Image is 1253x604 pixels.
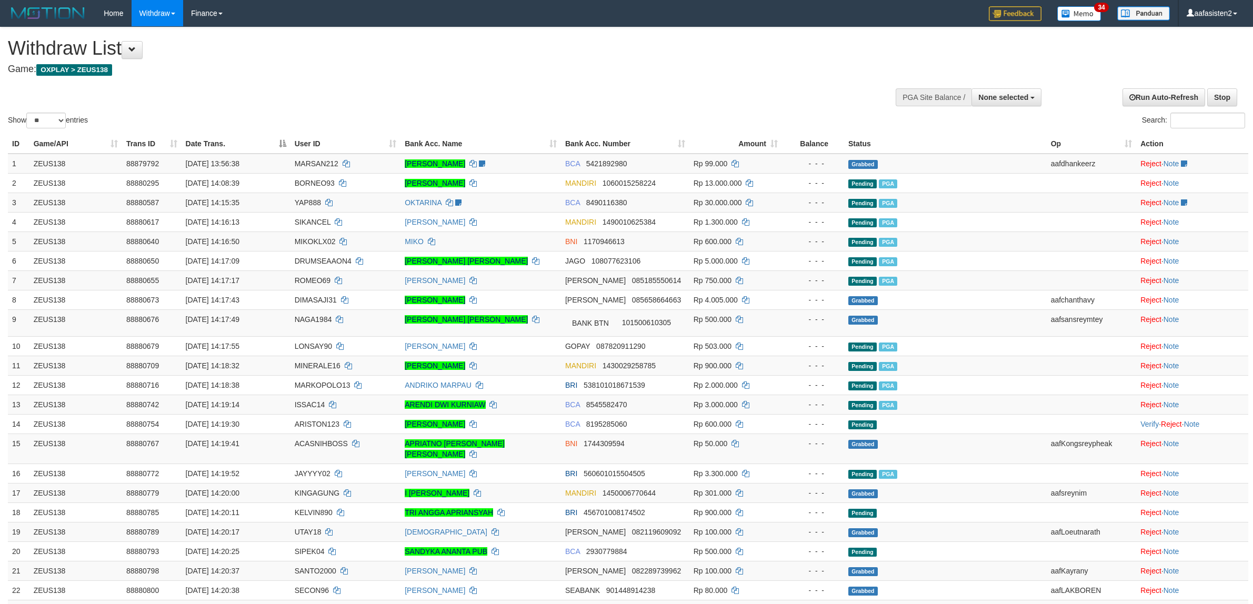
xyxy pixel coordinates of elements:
[1136,375,1248,395] td: ·
[8,414,29,434] td: 14
[848,199,877,208] span: Pending
[586,420,627,428] span: Copy 8195285060 to clipboard
[405,315,528,324] a: [PERSON_NAME] [PERSON_NAME]
[565,218,596,226] span: MANDIRI
[8,154,29,174] td: 1
[879,257,897,266] span: Marked by aafsolysreylen
[295,420,339,428] span: ARISTON123
[295,296,337,304] span: DIMASAJI31
[1117,6,1170,21] img: panduan.png
[1140,179,1161,187] a: Reject
[126,342,159,350] span: 88880679
[848,470,877,479] span: Pending
[694,179,742,187] span: Rp 13.000.000
[8,336,29,356] td: 10
[694,159,728,168] span: Rp 99.000
[596,342,645,350] span: Copy 087820911290 to clipboard
[565,469,577,478] span: BRI
[186,237,239,246] span: [DATE] 14:16:50
[1207,88,1237,106] a: Stop
[694,489,731,497] span: Rp 301.000
[29,464,122,483] td: ZEUS138
[126,400,159,409] span: 88880742
[848,160,878,169] span: Grabbed
[295,257,352,265] span: DRUMSEAAON4
[689,134,782,154] th: Amount: activate to sort column ascending
[1140,489,1161,497] a: Reject
[844,134,1047,154] th: Status
[694,381,738,389] span: Rp 2.000.000
[1140,361,1161,370] a: Reject
[1047,154,1137,174] td: aafdhankeerz
[29,395,122,414] td: ZEUS138
[565,342,590,350] span: GOPAY
[295,439,348,448] span: ACASNIHBOSS
[405,342,465,350] a: [PERSON_NAME]
[186,381,239,389] span: [DATE] 14:18:38
[295,179,335,187] span: BORNEO93
[186,296,239,304] span: [DATE] 14:17:43
[1047,134,1137,154] th: Op: activate to sort column ascending
[1142,113,1245,128] label: Search:
[1136,173,1248,193] td: ·
[586,400,627,409] span: Copy 8545582470 to clipboard
[295,469,330,478] span: JAYYYY02
[1136,231,1248,251] td: ·
[565,420,580,428] span: BCA
[1164,257,1179,265] a: Note
[879,470,897,479] span: Marked by aafanarl
[565,237,577,246] span: BNI
[1164,469,1179,478] a: Note
[565,489,596,497] span: MANDIRI
[848,343,877,351] span: Pending
[786,380,840,390] div: - - -
[565,159,580,168] span: BCA
[405,257,528,265] a: [PERSON_NAME] [PERSON_NAME]
[1164,159,1179,168] a: Note
[186,439,239,448] span: [DATE] 14:19:41
[182,134,290,154] th: Date Trans.: activate to sort column descending
[694,237,731,246] span: Rp 600.000
[400,134,561,154] th: Bank Acc. Name: activate to sort column ascending
[405,586,465,595] a: [PERSON_NAME]
[1136,434,1248,464] td: ·
[8,231,29,251] td: 5
[186,179,239,187] span: [DATE] 14:08:39
[632,296,681,304] span: Copy 085658664663 to clipboard
[1140,218,1161,226] a: Reject
[848,179,877,188] span: Pending
[1164,508,1179,517] a: Note
[786,314,840,325] div: - - -
[1136,309,1248,336] td: ·
[8,251,29,270] td: 6
[1136,134,1248,154] th: Action
[1140,586,1161,595] a: Reject
[405,400,485,409] a: ARENDI DWI KURNIAW
[126,218,159,226] span: 88880617
[1057,6,1101,21] img: Button%20Memo.svg
[8,395,29,414] td: 13
[584,381,645,389] span: Copy 538101018671539 to clipboard
[565,179,596,187] span: MANDIRI
[405,237,424,246] a: MIKO
[126,420,159,428] span: 88880754
[978,93,1028,102] span: None selected
[1136,154,1248,174] td: ·
[694,342,731,350] span: Rp 503.000
[1164,586,1179,595] a: Note
[186,420,239,428] span: [DATE] 14:19:30
[295,342,332,350] span: LONSAY90
[295,198,321,207] span: YAP888
[786,217,840,227] div: - - -
[8,5,88,21] img: MOTION_logo.png
[694,420,731,428] span: Rp 600.000
[786,341,840,351] div: - - -
[186,276,239,285] span: [DATE] 14:17:17
[29,336,122,356] td: ZEUS138
[786,256,840,266] div: - - -
[29,483,122,502] td: ZEUS138
[29,173,122,193] td: ZEUS138
[186,159,239,168] span: [DATE] 13:56:38
[126,237,159,246] span: 88880640
[126,257,159,265] span: 88880650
